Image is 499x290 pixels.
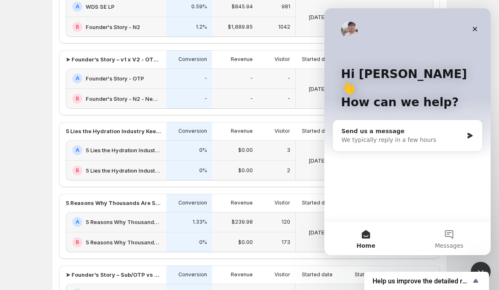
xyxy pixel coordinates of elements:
p: [DATE] [309,228,326,236]
h2: 5 Reasons Why Thousands Are Switching to This Ultra-Hydrating Marine Plasma 2 [86,238,161,246]
h2: Founder's Story - OTP [86,74,144,83]
p: $239.98 [232,219,253,225]
p: 3 [287,147,290,154]
p: Revenue [231,56,253,63]
p: $0.00 [238,167,253,174]
p: ➤ Founder’s Story – Sub/OTP vs OTP Only [66,271,161,279]
p: ➤ Founder’s Story – v1 x V2 - OTP-Only [66,55,161,63]
p: 0% [199,147,207,154]
h2: A [76,147,79,154]
p: [DATE] [309,156,326,165]
p: 0% [199,239,207,246]
h2: 5 Lies the Hydration Industry Keeps Telling You 2 [86,166,161,175]
p: - [288,75,290,82]
p: - [250,75,253,82]
h2: WDS SE LP [86,2,114,11]
p: Revenue [231,128,253,134]
p: 1.33% [193,219,207,225]
h2: Founder's Story - N2 [86,23,140,31]
h2: 5 Lies the Hydration Industry Keeps Telling You [86,146,161,154]
p: 5 Reasons Why Thousands Are Switching to This Ultra-Hydrating Marine Plasma [66,199,161,207]
p: Visitor [274,56,290,63]
p: Conversion [178,56,207,63]
h2: A [76,75,79,82]
p: Started date [302,128,333,134]
p: 120 [282,219,290,225]
p: 981 [282,3,290,10]
p: Revenue [231,200,253,206]
h2: B [76,95,79,102]
p: 1042 [278,24,290,30]
p: Revenue [231,271,253,278]
iframe: Intercom live chat [324,8,491,255]
p: 1.2% [196,24,207,30]
p: 0% [199,167,207,174]
p: $0.00 [238,147,253,154]
p: - [205,95,207,102]
p: - [250,95,253,102]
p: 173 [282,239,290,246]
iframe: Intercom live chat [471,262,491,282]
p: - [205,75,207,82]
button: Show survey - Help us improve the detailed report for A/B campaigns [373,276,481,286]
p: Visitor [274,128,290,134]
h2: Founder's Story - N2 - New x Old [86,95,161,103]
p: Action [411,271,427,278]
h2: 5 Reasons Why Thousands Are Switching to This Ultra-Hydrating Marine Plasma [86,218,161,226]
p: Visitor [274,200,290,206]
h2: B [76,239,79,246]
p: Status [355,271,370,278]
h2: A [76,219,79,225]
h2: B [76,24,79,30]
p: Visitor [274,271,290,278]
p: Started date [302,200,333,206]
p: [DATE] [309,13,326,21]
p: Started date [302,56,333,63]
p: Conversion [178,128,207,134]
p: 2 [287,167,290,174]
p: Conversion [178,200,207,206]
p: 5 Lies the Hydration Industry Keeps Telling You [66,127,161,135]
p: Started date [302,271,333,278]
p: $1,889.85 [228,24,253,30]
p: [DATE] [309,85,326,93]
p: 0.59% [191,3,207,10]
h2: A [76,3,79,10]
p: - [288,95,290,102]
p: $0.00 [238,239,253,246]
p: Conversion [178,271,207,278]
h2: B [76,167,79,174]
span: Help us improve the detailed report for A/B campaigns [373,277,471,285]
p: $845.94 [232,3,253,10]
